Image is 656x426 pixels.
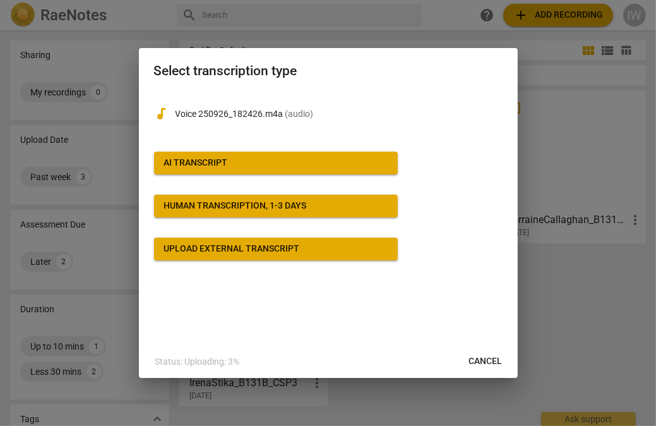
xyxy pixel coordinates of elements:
[154,63,503,79] h2: Select transcription type
[164,243,300,255] div: Upload external transcript
[154,106,169,121] span: audiotrack
[154,195,398,217] button: Human transcription, 1-3 days
[176,107,503,121] p: Voice 250926_182426.m4a(audio)
[164,157,228,169] div: AI Transcript
[285,109,314,119] span: ( audio )
[155,355,240,368] p: Status: Uploading: 3%
[154,152,398,174] button: AI Transcript
[469,355,503,368] span: Cancel
[154,238,398,260] button: Upload external transcript
[164,200,307,212] div: Human transcription, 1-3 days
[459,350,513,373] button: Cancel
